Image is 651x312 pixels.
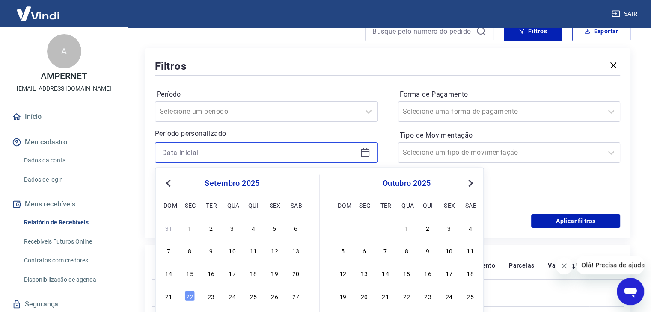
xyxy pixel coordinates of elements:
[400,130,619,141] label: Tipo de Movimentação
[227,245,237,256] div: Choose quarta-feira, 10 de setembro de 2025
[155,59,187,73] h5: Filtros
[444,268,454,278] div: Choose sexta-feira, 17 de outubro de 2025
[444,245,454,256] div: Choose sexta-feira, 10 de outubro de 2025
[617,278,644,305] iframe: Botão para abrir a janela de mensagens
[338,200,348,210] div: dom
[269,268,279,278] div: Choose sexta-feira, 19 de setembro de 2025
[465,200,476,210] div: sab
[401,200,412,210] div: qua
[206,291,216,301] div: Choose terça-feira, 23 de setembro de 2025
[291,223,301,233] div: Choose sábado, 6 de setembro de 2025
[400,89,619,100] label: Forma de Pagamento
[185,200,195,210] div: seg
[185,268,195,278] div: Choose segunda-feira, 15 de setembro de 2025
[185,291,195,301] div: Choose segunda-feira, 22 de setembro de 2025
[401,223,412,233] div: Choose quarta-feira, 1 de outubro de 2025
[359,291,369,301] div: Choose segunda-feira, 20 de outubro de 2025
[556,257,573,274] iframe: Fechar mensagem
[359,245,369,256] div: Choose segunda-feira, 6 de outubro de 2025
[337,178,477,188] div: outubro 2025
[401,245,412,256] div: Choose quarta-feira, 8 de outubro de 2025
[10,0,66,26] img: Vindi
[248,223,259,233] div: Choose quinta-feira, 4 de setembro de 2025
[269,200,279,210] div: sex
[21,152,118,169] a: Dados da conta
[465,245,476,256] div: Choose sábado, 11 de outubro de 2025
[380,223,390,233] div: Choose terça-feira, 30 de setembro de 2025
[227,200,237,210] div: qua
[401,268,412,278] div: Choose quarta-feira, 15 de outubro de 2025
[206,223,216,233] div: Choose terça-feira, 2 de setembro de 2025
[21,171,118,188] a: Dados de login
[162,178,302,188] div: setembro 2025
[465,178,476,188] button: Next Month
[359,223,369,233] div: Choose segunda-feira, 29 de setembro de 2025
[269,245,279,256] div: Choose sexta-feira, 12 de setembro de 2025
[380,268,390,278] div: Choose terça-feira, 14 de outubro de 2025
[248,245,259,256] div: Choose quinta-feira, 11 de setembro de 2025
[248,291,259,301] div: Choose quinta-feira, 25 de setembro de 2025
[5,6,72,13] span: Olá! Precisa de ajuda?
[548,261,576,270] p: Valor Líq.
[185,223,195,233] div: Choose segunda-feira, 1 de setembro de 2025
[163,245,174,256] div: Choose domingo, 7 de setembro de 2025
[248,200,259,210] div: qui
[21,214,118,231] a: Relatório de Recebíveis
[401,291,412,301] div: Choose quarta-feira, 22 de outubro de 2025
[206,268,216,278] div: Choose terça-feira, 16 de setembro de 2025
[10,195,118,214] button: Meus recebíveis
[269,291,279,301] div: Choose sexta-feira, 26 de setembro de 2025
[10,107,118,126] a: Início
[157,89,376,100] label: Período
[359,200,369,210] div: seg
[291,200,301,210] div: sab
[163,200,174,210] div: dom
[465,223,476,233] div: Choose sábado, 4 de outubro de 2025
[163,291,174,301] div: Choose domingo, 21 de setembro de 2025
[380,291,390,301] div: Choose terça-feira, 21 de outubro de 2025
[610,6,641,22] button: Sair
[372,25,473,38] input: Busque pelo número do pedido
[47,34,81,68] div: A
[423,291,433,301] div: Choose quinta-feira, 23 de outubro de 2025
[444,223,454,233] div: Choose sexta-feira, 3 de outubro de 2025
[155,129,378,139] p: Período personalizado
[465,291,476,301] div: Choose sábado, 25 de outubro de 2025
[21,252,118,269] a: Contratos com credores
[465,268,476,278] div: Choose sábado, 18 de outubro de 2025
[291,268,301,278] div: Choose sábado, 20 de setembro de 2025
[163,223,174,233] div: Choose domingo, 31 de agosto de 2025
[509,261,534,270] p: Parcelas
[338,268,348,278] div: Choose domingo, 12 de outubro de 2025
[206,245,216,256] div: Choose terça-feira, 9 de setembro de 2025
[17,84,111,93] p: [EMAIL_ADDRESS][DOMAIN_NAME]
[10,133,118,152] button: Meu cadastro
[338,245,348,256] div: Choose domingo, 5 de outubro de 2025
[206,200,216,210] div: ter
[162,146,357,159] input: Data inicial
[338,291,348,301] div: Choose domingo, 19 de outubro de 2025
[531,214,620,228] button: Aplicar filtros
[21,233,118,250] a: Recebíveis Futuros Online
[227,223,237,233] div: Choose quarta-feira, 3 de setembro de 2025
[576,256,644,274] iframe: Mensagem da empresa
[380,200,390,210] div: ter
[572,21,630,41] button: Exportar
[185,245,195,256] div: Choose segunda-feira, 8 de setembro de 2025
[423,268,433,278] div: Choose quinta-feira, 16 de outubro de 2025
[163,178,173,188] button: Previous Month
[41,72,88,81] p: AMPERNET
[359,268,369,278] div: Choose segunda-feira, 13 de outubro de 2025
[291,245,301,256] div: Choose sábado, 13 de setembro de 2025
[444,200,454,210] div: sex
[269,223,279,233] div: Choose sexta-feira, 5 de setembro de 2025
[423,245,433,256] div: Choose quinta-feira, 9 de outubro de 2025
[227,291,237,301] div: Choose quarta-feira, 24 de setembro de 2025
[444,291,454,301] div: Choose sexta-feira, 24 de outubro de 2025
[227,268,237,278] div: Choose quarta-feira, 17 de setembro de 2025
[163,268,174,278] div: Choose domingo, 14 de setembro de 2025
[338,223,348,233] div: Choose domingo, 28 de setembro de 2025
[21,271,118,288] a: Disponibilização de agenda
[504,21,562,41] button: Filtros
[423,223,433,233] div: Choose quinta-feira, 2 de outubro de 2025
